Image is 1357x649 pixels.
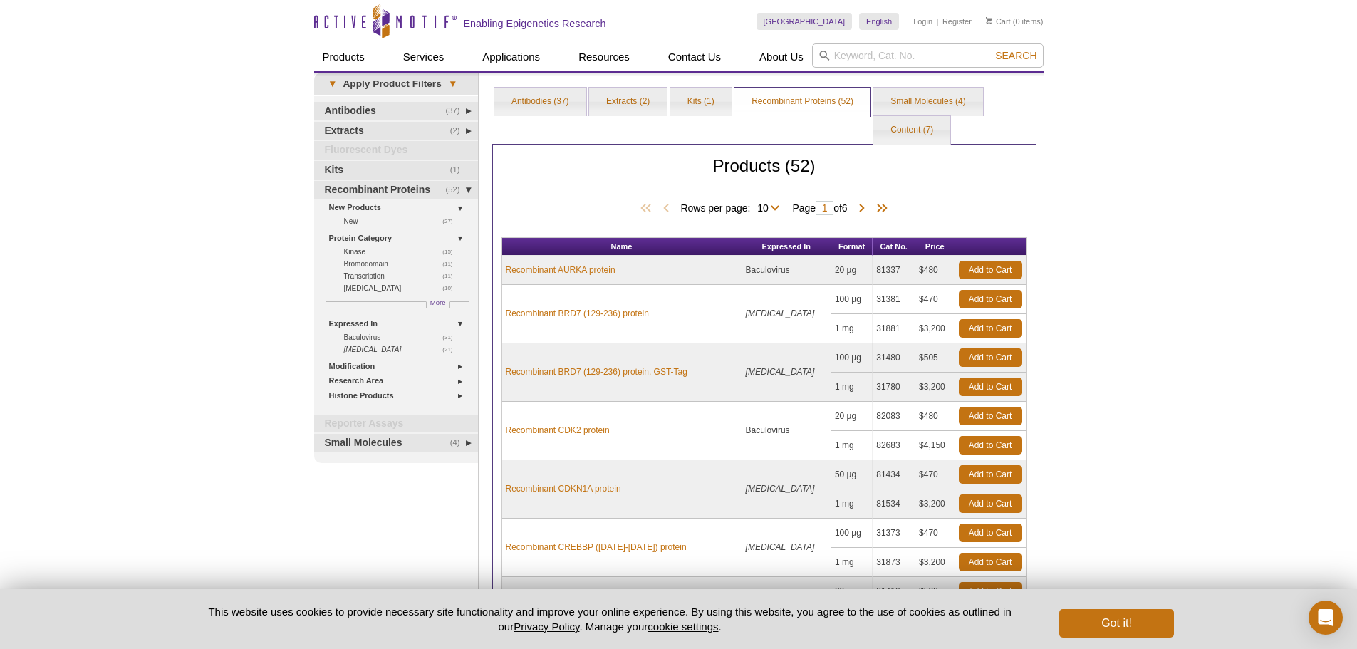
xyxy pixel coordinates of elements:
[659,202,673,216] span: Previous Page
[831,256,873,285] td: 20 µg
[859,13,899,30] a: English
[450,161,468,180] span: (1)
[873,548,915,577] td: 31873
[734,88,870,116] a: Recombinant Proteins (52)
[831,460,873,489] td: 50 µg
[873,373,915,402] td: 31780
[746,484,815,494] i: [MEDICAL_DATA]
[831,431,873,460] td: 1 mg
[873,285,915,314] td: 31381
[831,343,873,373] td: 100 µg
[426,301,450,308] a: More
[831,548,873,577] td: 1 mg
[959,582,1022,601] a: Add to Cart
[314,161,478,180] a: (1)Kits
[395,43,453,71] a: Services
[344,331,461,343] a: (31)Baculovirus
[746,542,815,552] i: [MEDICAL_DATA]
[915,373,955,402] td: $3,200
[450,122,468,140] span: (2)
[314,141,478,160] a: Fluorescent Dyes
[344,282,461,294] a: (10)[MEDICAL_DATA]
[474,43,548,71] a: Applications
[915,460,955,489] td: $470
[344,343,461,355] a: (21) [MEDICAL_DATA]
[831,373,873,402] td: 1 mg
[329,388,469,403] a: Histone Products
[506,264,615,276] a: Recombinant AURKA protein
[915,343,955,373] td: $505
[506,541,687,554] a: Recombinant CREBBP ([DATE]-[DATE]) protein
[329,316,469,331] a: Expressed In
[442,78,464,90] span: ▾
[442,270,460,282] span: (11)
[942,16,972,26] a: Register
[464,17,606,30] h2: Enabling Epigenetics Research
[873,314,915,343] td: 31881
[648,621,718,633] button: cookie settings
[430,296,446,308] span: More
[314,102,478,120] a: (37)Antibodies
[785,201,854,215] span: Page of
[831,238,873,256] th: Format
[991,49,1041,62] button: Search
[494,88,586,116] a: Antibodies (37)
[959,319,1022,338] a: Add to Cart
[873,116,950,145] a: Content (7)
[746,308,815,318] i: [MEDICAL_DATA]
[959,494,1022,513] a: Add to Cart
[570,43,638,71] a: Resources
[314,415,478,433] a: Reporter Assays
[314,122,478,140] a: (2)Extracts
[959,524,1022,542] a: Add to Cart
[446,181,468,199] span: (52)
[660,43,729,71] a: Contact Us
[959,553,1022,571] a: Add to Cart
[314,434,478,452] a: (4)Small Molecules
[184,604,1036,634] p: This website uses cookies to provide necessary site functionality and improve your online experie...
[986,16,1011,26] a: Cart
[751,43,812,71] a: About Us
[446,102,468,120] span: (37)
[442,282,460,294] span: (10)
[986,13,1044,30] li: (0 items)
[742,256,831,285] td: Baculovirus
[831,519,873,548] td: 100 µg
[913,16,932,26] a: Login
[514,621,579,633] a: Privacy Policy
[959,261,1022,279] a: Add to Cart
[742,577,831,635] td: Baculovirus
[329,359,469,374] a: Modification
[502,238,742,256] th: Name
[442,331,460,343] span: (31)
[915,402,955,431] td: $480
[506,424,610,437] a: Recombinant CDK2 protein
[321,78,343,90] span: ▾
[873,460,915,489] td: 81434
[915,431,955,460] td: $4,150
[344,270,461,282] a: (11)Transcription
[873,238,915,256] th: Cat No.
[915,238,955,256] th: Price
[442,215,460,227] span: (27)
[329,373,469,388] a: Research Area
[873,431,915,460] td: 82683
[873,519,915,548] td: 31373
[842,202,848,214] span: 6
[742,238,831,256] th: Expressed In
[986,17,992,24] img: Your Cart
[959,378,1022,396] a: Add to Cart
[915,577,955,606] td: $520
[959,290,1022,308] a: Add to Cart
[314,73,478,95] a: ▾Apply Product Filters▾
[442,246,460,258] span: (15)
[344,346,402,353] i: [MEDICAL_DATA]
[915,548,955,577] td: $3,200
[873,577,915,606] td: 31410
[638,202,659,216] span: First Page
[670,88,732,116] a: Kits (1)
[855,202,869,216] span: Next Page
[831,285,873,314] td: 100 µg
[959,436,1022,455] a: Add to Cart
[915,314,955,343] td: $3,200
